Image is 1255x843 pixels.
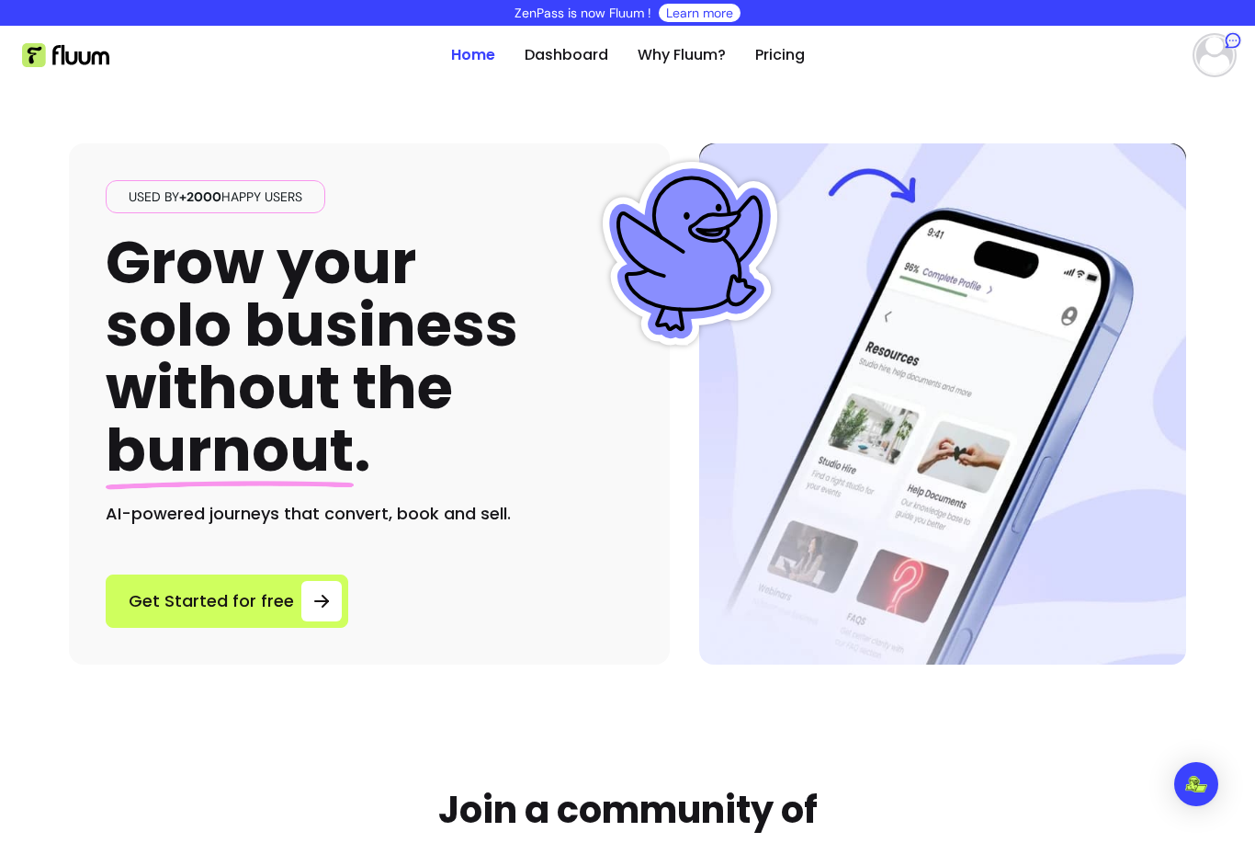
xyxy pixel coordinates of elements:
[22,43,109,67] img: Fluum Logo
[121,188,310,206] span: Used by happy users
[666,4,733,22] a: Learn more
[525,44,608,66] a: Dashboard
[1174,762,1218,806] div: Open Intercom Messenger
[106,232,518,483] h1: Grow your solo business without the .
[514,4,651,22] p: ZenPass is now Fluum !
[451,44,495,66] a: Home
[1189,37,1233,74] button: avatar
[106,575,348,628] a: Get Started for free
[1196,37,1233,74] img: avatar
[106,409,354,491] span: burnout
[598,162,782,346] img: Fluum Duck sticker
[179,188,221,205] span: +2000
[638,44,726,66] a: Why Fluum?
[106,501,633,527] h2: AI-powered journeys that convert, book and sell.
[755,44,805,66] a: Pricing
[699,143,1186,665] img: Hero
[129,588,294,614] span: Get Started for free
